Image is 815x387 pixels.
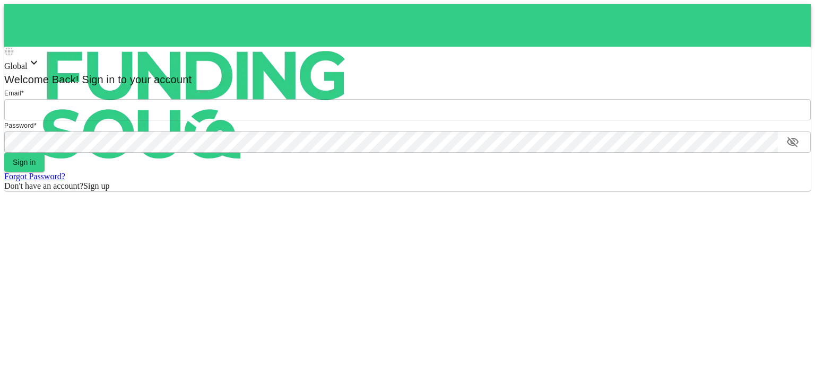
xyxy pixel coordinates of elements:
span: Password [4,122,34,129]
a: Forgot Password? [4,172,65,181]
img: logo [4,4,386,206]
input: password [4,131,778,153]
div: Global [4,56,811,71]
span: Welcome Back! [4,74,79,85]
span: Email [4,90,21,97]
span: Don't have an account? [4,181,83,190]
span: Sign up [83,181,109,190]
input: email [4,99,811,120]
span: Sign in to your account [79,74,192,85]
button: Sign in [4,153,45,172]
a: logo [4,4,811,47]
